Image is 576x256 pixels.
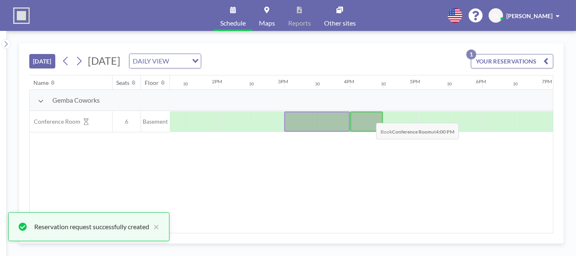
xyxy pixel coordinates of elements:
[30,118,80,125] span: Conference Room
[376,123,459,139] span: Book at
[476,78,486,85] div: 6PM
[542,78,552,85] div: 7PM
[145,79,159,87] div: Floor
[466,49,476,59] p: 1
[278,78,288,85] div: 3PM
[392,129,432,135] b: Conference Room
[88,54,120,67] span: [DATE]
[172,56,187,66] input: Search for option
[13,7,30,24] img: organization-logo
[493,12,499,19] span: SL
[34,222,149,232] div: Reservation request successfully created
[344,78,354,85] div: 4PM
[29,54,55,68] button: [DATE]
[315,81,320,87] div: 30
[447,81,452,87] div: 30
[113,118,141,125] span: 6
[410,78,420,85] div: 5PM
[52,96,100,104] span: Gemba Coworks
[471,54,553,68] button: YOUR RESERVATIONS1
[183,81,188,87] div: 30
[129,54,201,68] div: Search for option
[288,20,311,26] span: Reports
[34,79,49,87] div: Name
[212,78,222,85] div: 2PM
[131,56,171,66] span: DAILY VIEW
[436,129,454,135] b: 4:00 PM
[513,81,518,87] div: 30
[249,81,254,87] div: 30
[506,12,552,19] span: [PERSON_NAME]
[220,20,246,26] span: Schedule
[141,118,170,125] span: Basement
[259,20,275,26] span: Maps
[117,79,130,87] div: Seats
[149,222,159,232] button: close
[381,81,386,87] div: 30
[324,20,356,26] span: Other sites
